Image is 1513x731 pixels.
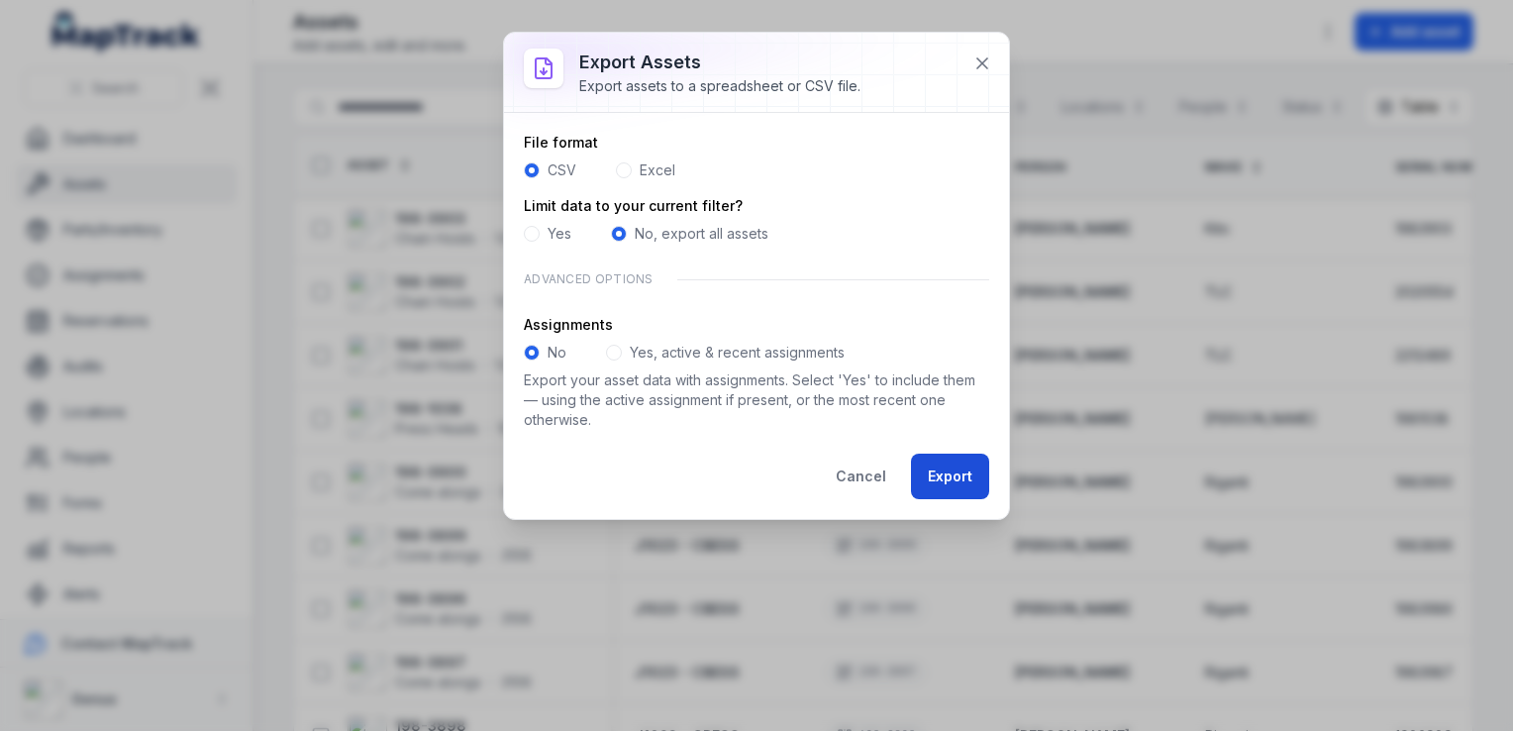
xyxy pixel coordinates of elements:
label: CSV [548,160,576,180]
div: Export assets to a spreadsheet or CSV file. [579,76,860,96]
label: Excel [640,160,675,180]
label: Limit data to your current filter? [524,196,743,216]
h3: Export assets [579,49,860,76]
label: Yes [548,224,571,244]
div: Advanced Options [524,260,989,299]
button: Cancel [819,454,903,499]
label: Assignments [524,315,613,335]
label: No [548,343,566,363]
label: Yes, active & recent assignments [630,343,845,363]
p: Export your asset data with assignments. Select 'Yes' to include them — using the active assignme... [524,370,989,430]
button: Export [911,454,989,499]
label: File format [524,133,598,153]
label: No, export all assets [635,224,768,244]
